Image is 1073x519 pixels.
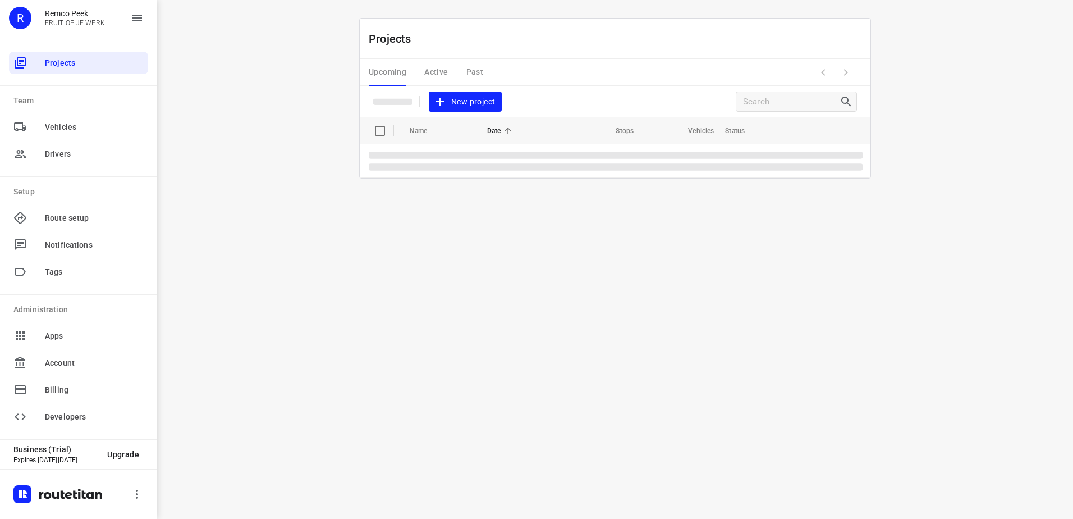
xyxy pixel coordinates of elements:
[9,116,148,138] div: Vehicles
[743,93,840,111] input: Search projects
[429,92,502,112] button: New project
[45,121,144,133] span: Vehicles
[9,207,148,229] div: Route setup
[45,9,105,18] p: Remco Peek
[410,124,442,138] span: Name
[9,52,148,74] div: Projects
[98,444,148,465] button: Upgrade
[9,234,148,256] div: Notifications
[9,325,148,347] div: Apps
[45,384,144,396] span: Billing
[13,456,98,464] p: Expires [DATE][DATE]
[13,95,148,107] p: Team
[13,186,148,198] p: Setup
[9,7,31,29] div: R
[673,124,714,138] span: Vehicles
[9,406,148,428] div: Developers
[45,330,144,342] span: Apps
[45,57,144,69] span: Projects
[725,124,759,138] span: Status
[45,411,144,423] span: Developers
[9,143,148,165] div: Drivers
[601,124,634,138] span: Stops
[13,304,148,316] p: Administration
[45,239,144,251] span: Notifications
[812,61,834,84] span: Previous Page
[9,352,148,374] div: Account
[834,61,857,84] span: Next Page
[487,124,516,138] span: Date
[45,357,144,369] span: Account
[45,148,144,160] span: Drivers
[13,445,98,454] p: Business (Trial)
[45,19,105,27] p: FRUIT OP JE WERK
[9,261,148,283] div: Tags
[369,30,420,47] p: Projects
[107,450,139,459] span: Upgrade
[9,379,148,401] div: Billing
[435,95,495,109] span: New project
[45,212,144,224] span: Route setup
[45,266,144,278] span: Tags
[840,95,856,108] div: Search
